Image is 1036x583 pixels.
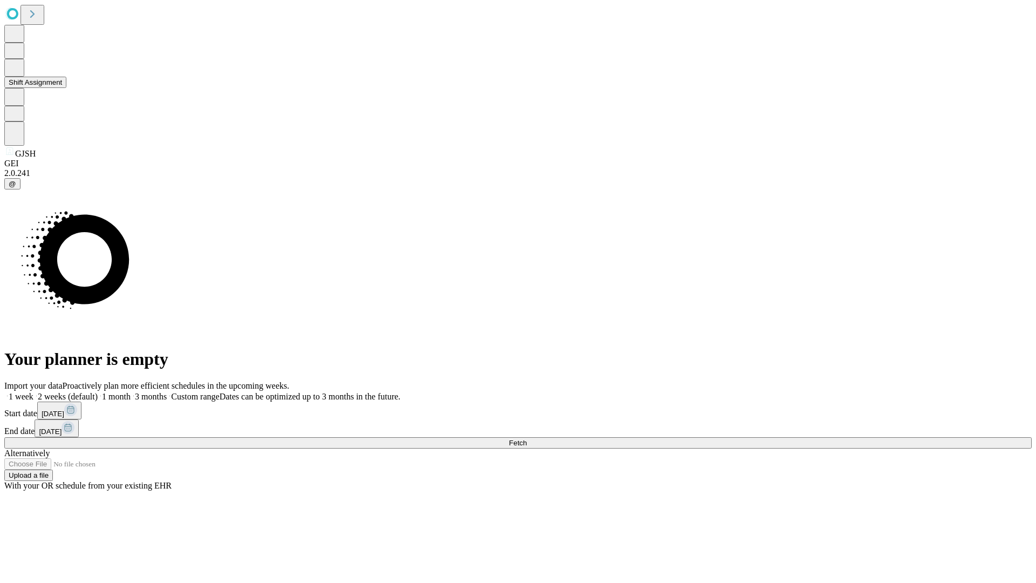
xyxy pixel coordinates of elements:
[4,381,63,390] span: Import your data
[38,392,98,401] span: 2 weeks (default)
[15,149,36,158] span: GJSH
[9,180,16,188] span: @
[4,168,1032,178] div: 2.0.241
[9,392,33,401] span: 1 week
[4,77,66,88] button: Shift Assignment
[63,381,289,390] span: Proactively plan more efficient schedules in the upcoming weeks.
[171,392,219,401] span: Custom range
[4,349,1032,369] h1: Your planner is empty
[4,449,50,458] span: Alternatively
[4,159,1032,168] div: GEI
[35,419,79,437] button: [DATE]
[4,481,172,490] span: With your OR schedule from your existing EHR
[509,439,527,447] span: Fetch
[4,437,1032,449] button: Fetch
[135,392,167,401] span: 3 months
[4,178,21,189] button: @
[102,392,131,401] span: 1 month
[4,470,53,481] button: Upload a file
[4,402,1032,419] div: Start date
[42,410,64,418] span: [DATE]
[37,402,81,419] button: [DATE]
[39,428,62,436] span: [DATE]
[220,392,400,401] span: Dates can be optimized up to 3 months in the future.
[4,419,1032,437] div: End date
